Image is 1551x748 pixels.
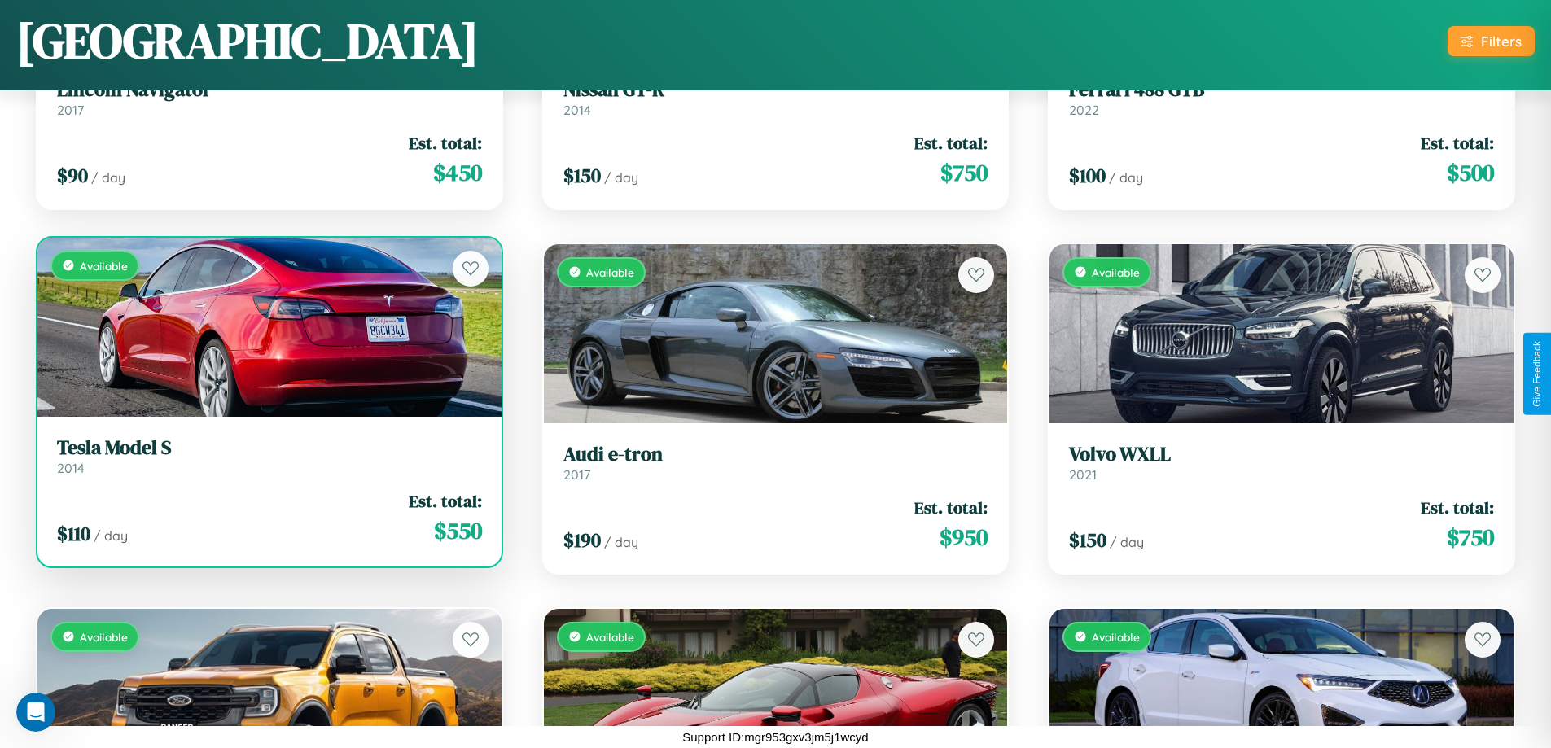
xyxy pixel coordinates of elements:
span: $ 150 [1069,527,1106,553]
span: Est. total: [409,489,482,513]
span: / day [604,169,638,186]
span: / day [94,527,128,544]
a: Audi e-tron2017 [563,443,988,483]
span: $ 550 [434,514,482,547]
p: Support ID: mgr953gxv3jm5j1wcyd [682,726,868,748]
span: $ 100 [1069,162,1106,189]
span: $ 500 [1447,156,1494,189]
span: / day [91,169,125,186]
span: 2014 [57,460,85,476]
span: $ 750 [940,156,988,189]
span: $ 950 [940,521,988,553]
span: / day [1110,534,1144,550]
iframe: Intercom live chat [16,693,55,732]
span: $ 90 [57,162,88,189]
span: 2022 [1069,102,1099,118]
h3: Audi e-tron [563,443,988,466]
span: 2014 [563,102,591,118]
span: Est. total: [914,496,988,519]
span: $ 190 [563,527,601,553]
span: 2017 [563,466,590,483]
a: Volvo WXLL2021 [1069,443,1494,483]
span: $ 750 [1447,521,1494,553]
h3: Lincoln Navigator [57,78,482,102]
span: Available [1092,630,1140,644]
span: Est. total: [1421,496,1494,519]
span: $ 150 [563,162,601,189]
span: Est. total: [914,131,988,155]
a: Tesla Model S2014 [57,436,482,476]
span: 2021 [1069,466,1097,483]
span: Est. total: [1421,131,1494,155]
div: Give Feedback [1531,341,1543,407]
a: Nissan GT-R2014 [563,78,988,118]
h3: Nissan GT-R [563,78,988,102]
span: Est. total: [409,131,482,155]
h3: Tesla Model S [57,436,482,460]
h3: Ferrari 488 GTB [1069,78,1494,102]
span: Available [80,259,128,273]
span: Available [586,265,634,279]
span: / day [1109,169,1143,186]
span: Available [1092,265,1140,279]
h1: [GEOGRAPHIC_DATA] [16,7,479,74]
h3: Volvo WXLL [1069,443,1494,466]
a: Ferrari 488 GTB2022 [1069,78,1494,118]
a: Lincoln Navigator2017 [57,78,482,118]
span: $ 110 [57,520,90,547]
div: Filters [1481,33,1522,50]
span: Available [80,630,128,644]
span: / day [604,534,638,550]
span: 2017 [57,102,84,118]
button: Filters [1448,26,1535,56]
span: $ 450 [433,156,482,189]
span: Available [586,630,634,644]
